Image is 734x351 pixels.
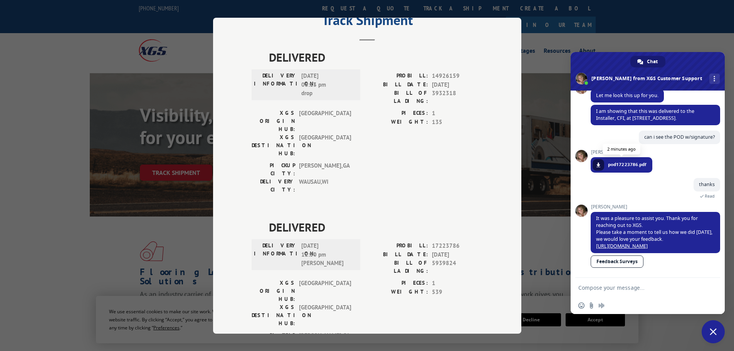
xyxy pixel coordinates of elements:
[596,108,694,121] span: I am showing that this was delivered to the Installer, CFI, at [STREET_ADDRESS].
[432,118,483,126] span: 135
[432,109,483,118] span: 1
[252,161,295,178] label: PICKUP CITY:
[702,320,725,343] a: Close chat
[269,49,483,66] span: DELIVERED
[367,109,428,118] label: PIECES:
[367,118,428,126] label: WEIGHT:
[299,178,351,194] span: WAUSAU , WI
[299,133,351,158] span: [GEOGRAPHIC_DATA]
[301,242,353,268] span: [DATE] 12:30 pm [PERSON_NAME]
[630,56,665,67] a: Chat
[596,243,648,249] a: [URL][DOMAIN_NAME]
[254,72,297,98] label: DELIVERY INFORMATION:
[432,250,483,259] span: [DATE]
[432,279,483,288] span: 1
[299,161,351,178] span: [PERSON_NAME] , GA
[591,204,720,210] span: [PERSON_NAME]
[252,331,295,348] label: PICKUP CITY:
[367,250,428,259] label: BILL DATE:
[588,302,595,309] span: Send a file
[252,109,295,133] label: XGS ORIGIN HUB:
[367,72,428,81] label: PROBILL:
[432,80,483,89] span: [DATE]
[367,80,428,89] label: BILL DATE:
[299,109,351,133] span: [GEOGRAPHIC_DATA]
[301,72,353,98] span: [DATE] 08:13 pm drop
[252,178,295,194] label: DELIVERY CITY:
[432,242,483,250] span: 17223786
[591,149,652,155] span: [PERSON_NAME]
[699,181,715,188] span: thanks
[432,72,483,81] span: 14926159
[367,89,428,105] label: BILL OF LADING:
[598,302,605,309] span: Audio message
[578,278,702,297] textarea: Compose your message...
[591,255,643,268] a: Feedback Surveys
[367,279,428,288] label: PIECES:
[608,161,647,168] span: pod17223786.pdf
[367,287,428,296] label: WEIGHT:
[252,279,295,303] label: XGS ORIGIN HUB:
[254,242,297,268] label: DELIVERY INFORMATION:
[367,242,428,250] label: PROBILL:
[596,215,712,249] span: It was a pleasure to assist you. Thank you for reaching out to XGS. Please take a moment to tell ...
[578,302,585,309] span: Insert an emoji
[596,92,658,99] span: Let me look this up for you.
[252,303,295,327] label: XGS DESTINATION HUB:
[432,259,483,275] span: 5939824
[705,193,715,199] span: Read
[299,279,351,303] span: [GEOGRAPHIC_DATA]
[299,331,351,348] span: [PERSON_NAME] , GA
[367,259,428,275] label: BILL OF LADING:
[432,89,483,105] span: 3932318
[269,218,483,236] span: DELIVERED
[252,133,295,158] label: XGS DESTINATION HUB:
[299,303,351,327] span: [GEOGRAPHIC_DATA]
[647,56,658,67] span: Chat
[644,134,715,140] span: can i see the POD w/signature?
[252,15,483,29] h2: Track Shipment
[432,287,483,296] span: 539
